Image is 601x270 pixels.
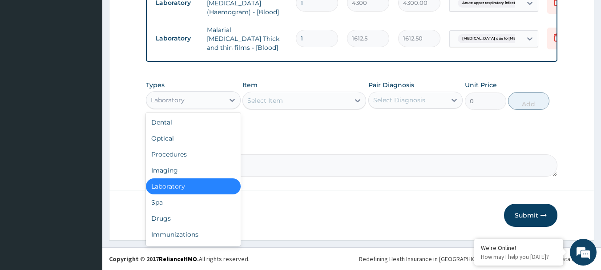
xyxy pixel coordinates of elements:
div: Spa [146,194,241,210]
td: Laboratory [151,30,202,47]
label: Item [242,81,258,89]
div: Dental [146,114,241,130]
textarea: Type your message and hit 'Enter' [4,177,169,209]
a: RelianceHMO [159,255,197,263]
div: Redefining Heath Insurance in [GEOGRAPHIC_DATA] using Telemedicine and Data Science! [359,254,594,263]
div: Drugs [146,210,241,226]
div: Select Item [247,96,283,105]
span: We're online! [52,79,123,169]
label: Types [146,81,165,89]
div: Laboratory [146,178,241,194]
label: Pair Diagnosis [368,81,414,89]
td: Malarial [MEDICAL_DATA] Thick and thin films - [Blood] [202,21,291,56]
div: Minimize live chat window [146,4,167,26]
img: d_794563401_company_1708531726252_794563401 [16,44,36,67]
div: Procedures [146,146,241,162]
label: Comment [146,142,558,149]
footer: All rights reserved. [102,247,601,270]
button: Add [508,92,549,110]
div: Select Diagnosis [373,96,425,105]
div: Chat with us now [46,50,149,61]
p: How may I help you today? [481,253,557,261]
div: Others [146,242,241,258]
button: Submit [504,204,557,227]
div: Laboratory [151,96,185,105]
strong: Copyright © 2017 . [109,255,199,263]
label: Unit Price [465,81,497,89]
div: We're Online! [481,244,557,252]
div: Optical [146,130,241,146]
span: [MEDICAL_DATA] due to [MEDICAL_DATA] falc... [458,34,556,43]
div: Immunizations [146,226,241,242]
div: Imaging [146,162,241,178]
